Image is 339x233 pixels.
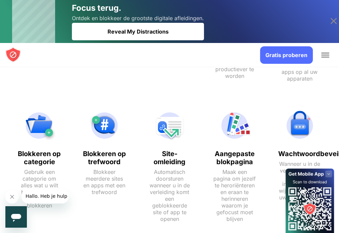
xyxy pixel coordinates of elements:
[83,150,126,166] font: Blokkeren op trefwoord
[321,53,329,57] button: Menu wisselen
[22,189,69,203] iframe: Bericht van bedrijf
[215,150,255,166] font: Aangepaste blokpagina
[150,169,190,222] font: Automatisch doorsturen wanneer u in de verleiding komt een geblokkeerde site of app te openen
[278,55,321,82] font: Blokkeer dezelfde sites en apps op al uw apparaten
[260,46,313,64] a: Gratis proberen
[4,5,63,10] font: Hallo. Heb je hulp nodig?
[72,3,121,13] font: Focus terug.
[265,52,307,58] font: Gratis proberen
[5,47,21,63] img: blocksite-logo
[154,150,185,166] font: Site-omleiding
[213,169,256,222] font: Maak een pagina om jezelf te heroriënteren en eraan te herinneren waarom je gefocust moet blijven
[18,150,61,166] font: Blokkeren op categorie
[72,15,204,21] font: Ontdek en blokkeer de grootste digitale afleidingen.
[5,47,21,64] a: blocksite-logo
[5,206,27,228] iframe: Knop om het berichtenvenster te openen
[5,190,19,203] iframe: Bericht sluiten
[279,160,321,207] font: Wanneer u in de verleiding komt om uw instellingen te wijzigen, moet u uw wachtwoord invoeren
[72,23,204,40] div: Reveal My Distractions
[83,169,125,195] font: Blokkeer meerdere sites en apps met een trefwoord
[21,169,58,209] font: Gebruik een categorie om alles wat u wilt blokkeren met één klik te blokkeren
